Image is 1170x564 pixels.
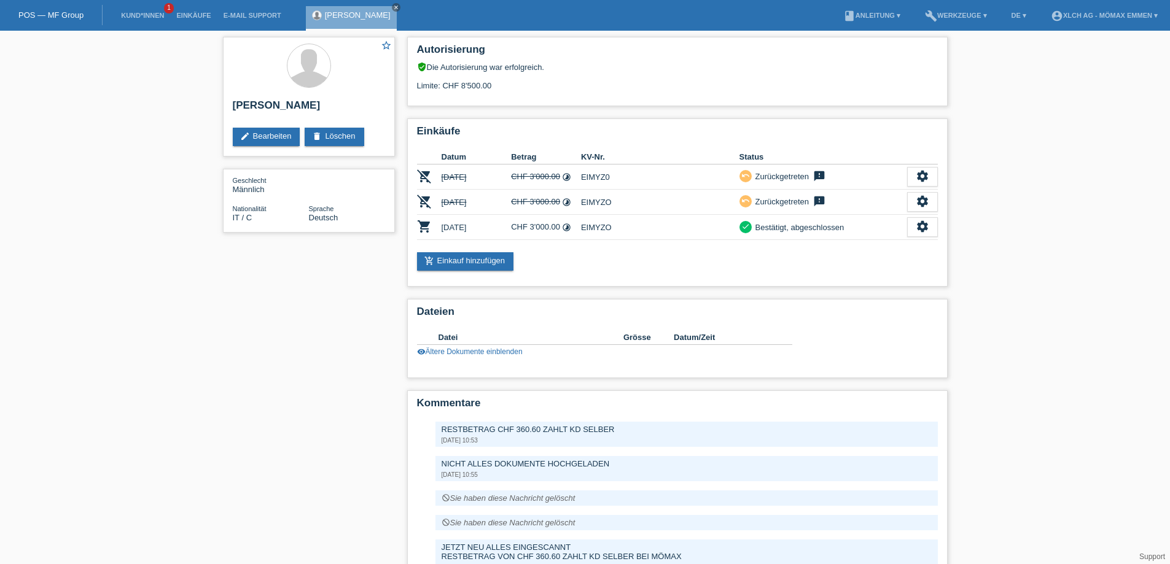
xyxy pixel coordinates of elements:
i: POSP00017115 [417,169,432,183]
td: EIMYZO [581,215,739,240]
i: feedback [812,170,827,182]
div: Zurückgetreten [752,195,809,208]
i: not_interested [442,493,450,502]
div: Zurückgetreten [752,170,809,183]
div: [DATE] 10:55 [442,471,932,478]
i: POSP00017116 [417,194,432,209]
h2: Einkäufe [417,125,938,144]
td: [DATE] [442,215,512,240]
i: build [925,10,937,22]
span: Italien / C / 08.01.2007 [233,213,252,222]
span: 1 [164,3,174,14]
span: Sprache [309,205,334,212]
i: visibility [417,347,426,356]
i: settings [916,169,929,183]
a: buildWerkzeuge ▾ [919,12,993,19]
i: delete [312,131,322,141]
th: Datum [442,150,512,164]
i: verified_user [417,62,427,72]
h2: [PERSON_NAME] [233,99,385,118]
td: [DATE] [442,164,512,190]
a: POS — MF Group [18,10,84,20]
a: close [392,3,400,12]
i: close [393,4,399,10]
th: Betrag [511,150,581,164]
div: Bestätigt, abgeschlossen [752,221,844,234]
div: [DATE] 10:53 [442,437,932,444]
a: [PERSON_NAME] [325,10,391,20]
a: add_shopping_cartEinkauf hinzufügen [417,252,514,271]
i: undo [741,196,750,205]
td: [DATE] [442,190,512,215]
i: check [741,222,750,231]
i: Fixe Raten - Zinsübernahme durch Kunde (12 Raten) [562,198,571,207]
th: Status [739,150,907,164]
i: Fixe Raten - Zinsübernahme durch Kunde (12 Raten) [562,172,571,182]
th: Grösse [623,330,674,345]
span: Nationalität [233,205,267,212]
h2: Kommentare [417,397,938,415]
a: DE ▾ [1005,12,1032,19]
a: star_border [381,40,392,53]
a: E-Mail Support [217,12,287,19]
a: Kund*innen [115,12,170,19]
div: RESTBETRAG CHF 360.60 ZAHLT KD SELBER [442,425,932,434]
div: Die Autorisierung war erfolgreich. [417,62,938,72]
i: account_circle [1051,10,1063,22]
a: visibilityÄltere Dokumente einblenden [417,347,523,356]
a: Einkäufe [170,12,217,19]
th: Datei [439,330,623,345]
a: bookAnleitung ▾ [837,12,907,19]
i: star_border [381,40,392,51]
a: deleteLöschen [305,128,364,146]
i: Fixe Raten - Zinsübernahme durch Kunde (12 Raten) [562,223,571,232]
i: not_interested [442,518,450,527]
i: POSP00017117 [417,219,432,234]
div: NICHT ALLES DOKUMENTE HOCHGELADEN [442,459,932,468]
i: add_shopping_cart [424,256,434,266]
div: Sie haben diese Nachricht gelöscht [435,515,938,530]
div: Limite: CHF 8'500.00 [417,72,938,90]
i: feedback [812,195,827,207]
i: book [843,10,856,22]
a: editBearbeiten [233,128,300,146]
h2: Dateien [417,306,938,324]
div: JETZT NEU ALLES EINGESCANNT RESTBETRAG VON CHF 360.60 ZAHLT KD SELBER BEI MÖMAX [442,543,932,561]
td: EIMYZ0 [581,164,739,190]
td: CHF 3'000.00 [511,190,581,215]
i: edit [240,131,250,141]
th: KV-Nr. [581,150,739,164]
h2: Autorisierung [417,44,938,62]
span: Geschlecht [233,177,267,184]
td: CHF 3'000.00 [511,164,581,190]
div: Sie haben diese Nachricht gelöscht [435,490,938,506]
i: settings [916,195,929,208]
th: Datum/Zeit [674,330,774,345]
div: Männlich [233,176,309,194]
td: EIMYZO [581,190,739,215]
td: CHF 3'000.00 [511,215,581,240]
a: Support [1139,552,1165,561]
i: undo [741,171,750,180]
span: Deutsch [309,213,338,222]
a: account_circleXLCH AG - Mömax Emmen ▾ [1045,12,1164,19]
i: settings [916,220,929,233]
